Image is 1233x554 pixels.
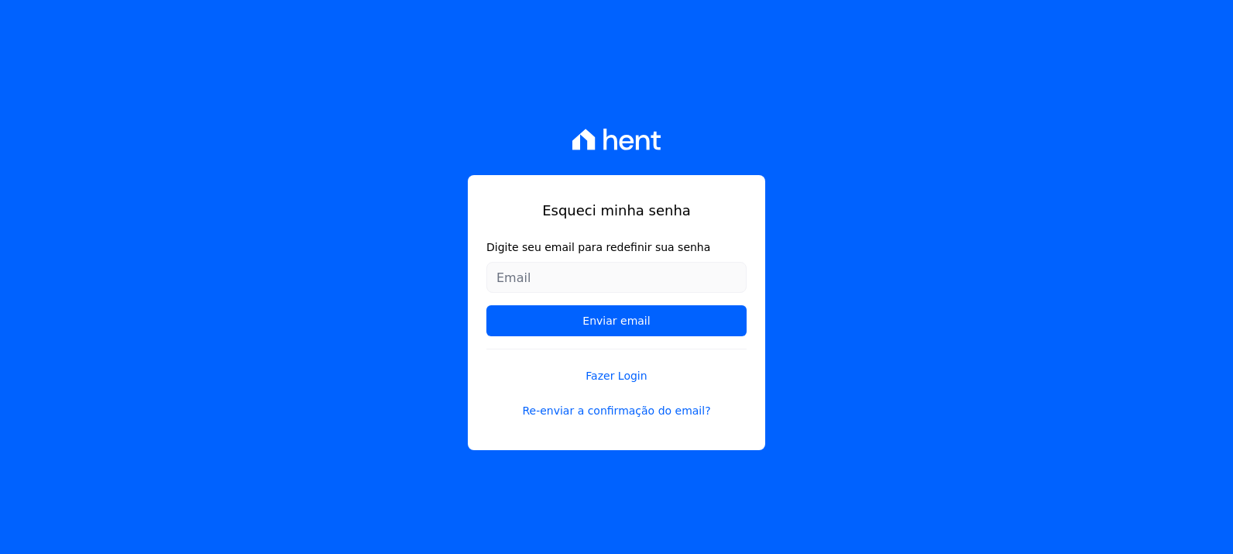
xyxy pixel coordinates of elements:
input: Enviar email [486,305,747,336]
h1: Esqueci minha senha [486,200,747,221]
input: Email [486,262,747,293]
label: Digite seu email para redefinir sua senha [486,239,747,256]
a: Re-enviar a confirmação do email? [486,403,747,419]
a: Fazer Login [486,349,747,384]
